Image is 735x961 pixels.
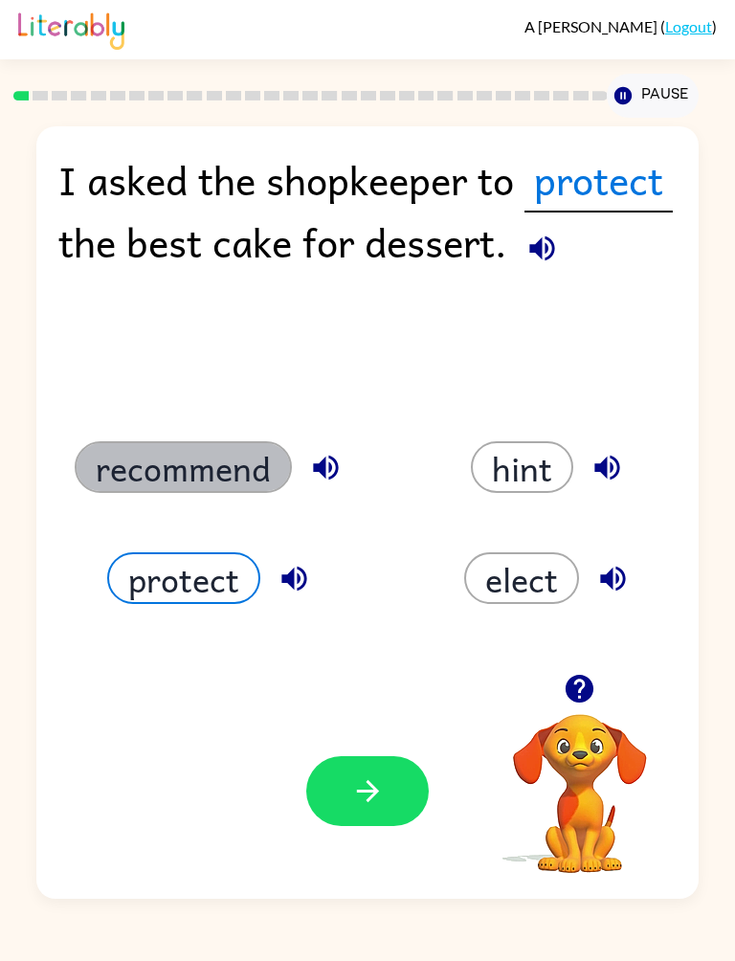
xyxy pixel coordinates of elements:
[665,17,712,35] a: Logout
[58,148,676,296] div: I asked the shopkeeper to the best cake for dessert.
[524,17,660,35] span: A [PERSON_NAME]
[471,441,573,493] button: hint
[107,552,260,604] button: protect
[464,552,579,604] button: elect
[484,684,676,876] video: Your browser must support playing .mp4 files to use Literably. Please try using another browser.
[18,8,124,50] img: Literably
[524,17,717,35] div: ( )
[75,441,292,493] button: recommend
[607,74,698,118] button: Pause
[524,148,673,212] span: protect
